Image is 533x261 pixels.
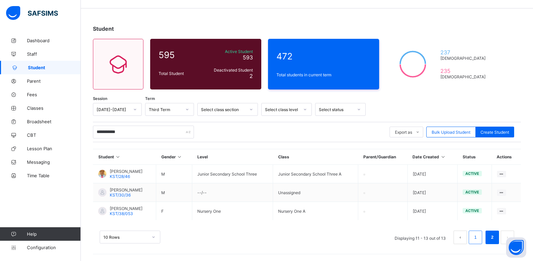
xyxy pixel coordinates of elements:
[27,132,81,138] span: CBT
[156,202,192,220] td: F
[454,231,467,244] li: 上一页
[489,233,495,242] a: 2
[440,56,489,61] span: [DEMOGRAPHIC_DATA]
[27,119,81,124] span: Broadsheet
[319,107,353,112] div: Select status
[156,183,192,202] td: M
[28,65,81,70] span: Student
[243,54,253,61] span: 593
[27,159,81,165] span: Messaging
[249,73,253,79] span: 2
[93,149,156,165] th: Student
[6,6,58,20] img: safsims
[149,107,181,112] div: Third Term
[205,68,253,73] span: Deactivated Student
[201,107,245,112] div: Select class section
[27,78,81,84] span: Parent
[407,183,458,202] td: [DATE]
[501,231,514,244] button: next page
[159,50,202,60] span: 595
[157,69,203,78] div: Total Student
[145,96,155,101] span: Term
[192,165,273,183] td: Junior Secondary School Three
[156,149,192,165] th: Gender
[465,208,479,213] span: active
[265,107,299,112] div: Select class level
[454,231,467,244] button: prev page
[465,171,479,176] span: active
[93,96,107,101] span: Session
[192,149,273,165] th: Level
[27,38,81,43] span: Dashboard
[110,206,142,211] span: [PERSON_NAME]
[110,187,142,192] span: [PERSON_NAME]
[27,92,81,97] span: Fees
[407,165,458,183] td: [DATE]
[465,190,479,194] span: active
[469,231,482,244] li: 1
[205,49,253,54] span: Active Student
[273,202,358,220] td: Nursery One A
[440,74,489,79] span: [DEMOGRAPHIC_DATA]
[27,51,81,57] span: Staff
[432,130,470,135] span: Bulk Upload Student
[440,68,489,74] span: 235
[358,149,408,165] th: Parent/Guardian
[273,149,358,165] th: Class
[110,174,130,179] span: KST/28/46
[27,105,81,111] span: Classes
[276,51,371,61] span: 472
[192,202,273,220] td: Nursery One
[110,192,131,198] span: KST/30/36
[276,72,371,77] span: Total students in current term
[390,231,451,244] li: Displaying 11 - 13 out of 13
[407,149,458,165] th: Date Created
[110,211,133,216] span: KST/38/053
[395,130,412,135] span: Export as
[103,235,148,240] div: 10 Rows
[492,149,521,165] th: Actions
[192,183,273,202] td: --/--
[273,183,358,202] td: Unassigned
[177,154,182,159] i: Sort in Ascending Order
[472,233,478,242] a: 1
[97,107,129,112] div: [DATE]-[DATE]
[480,130,509,135] span: Create Student
[27,173,81,178] span: Time Table
[27,231,80,237] span: Help
[110,169,142,174] span: [PERSON_NAME]
[440,49,489,56] span: 237
[440,154,446,159] i: Sort in Ascending Order
[501,231,514,244] li: 下一页
[27,245,80,250] span: Configuration
[156,165,192,183] td: M
[407,202,458,220] td: [DATE]
[506,237,526,258] button: Open asap
[27,146,81,151] span: Lesson Plan
[93,25,114,32] span: Student
[458,149,492,165] th: Status
[486,231,499,244] li: 2
[115,154,121,159] i: Sort in Ascending Order
[273,165,358,183] td: Junior Secondary School Three A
